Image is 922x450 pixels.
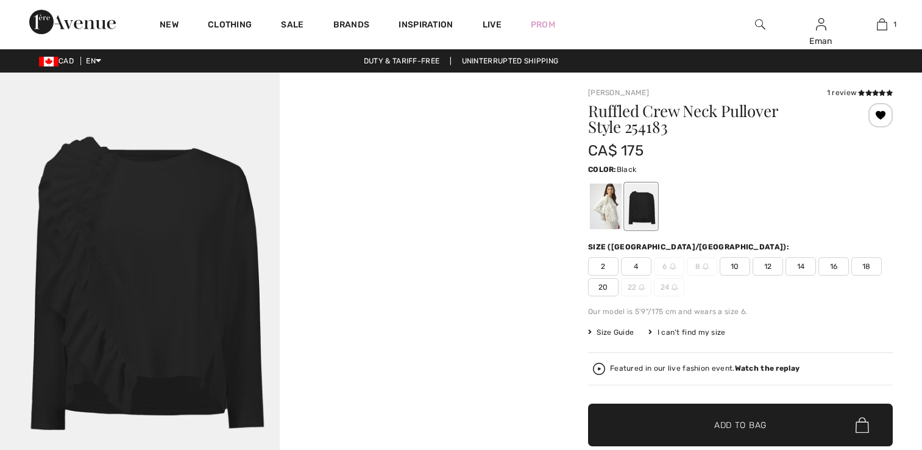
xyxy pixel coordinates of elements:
[818,257,849,276] span: 16
[588,327,634,338] span: Size Guide
[588,306,893,317] div: Our model is 5'9"/175 cm and wears a size 6.
[621,278,651,296] span: 22
[852,17,912,32] a: 1
[720,257,750,276] span: 10
[856,417,869,433] img: Bag.svg
[39,57,59,66] img: Canadian Dollar
[654,257,684,276] span: 6
[610,365,800,373] div: Featured in our live fashion event.
[281,20,303,32] a: Sale
[483,18,502,31] a: Live
[588,404,893,446] button: Add to Bag
[703,263,709,270] img: ring-m.svg
[590,184,622,229] div: Off White
[208,20,252,32] a: Clothing
[333,20,370,32] a: Brands
[39,57,79,65] span: CAD
[625,184,657,229] div: Black
[851,257,882,276] span: 18
[588,257,619,276] span: 2
[588,241,792,252] div: Size ([GEOGRAPHIC_DATA]/[GEOGRAPHIC_DATA]):
[399,20,453,32] span: Inspiration
[816,17,826,32] img: My Info
[670,263,676,270] img: ring-m.svg
[588,278,619,296] span: 20
[687,257,717,276] span: 8
[714,419,767,432] span: Add to Bag
[753,257,783,276] span: 12
[827,87,893,98] div: 1 review
[617,165,637,174] span: Black
[86,57,101,65] span: EN
[648,327,725,338] div: I can't find my size
[593,363,605,375] img: Watch the replay
[29,10,116,34] img: 1ère Avenue
[639,284,645,290] img: ring-m.svg
[588,165,617,174] span: Color:
[755,17,765,32] img: search the website
[531,18,555,31] a: Prom
[160,20,179,32] a: New
[654,278,684,296] span: 24
[893,19,896,30] span: 1
[588,88,649,97] a: [PERSON_NAME]
[735,364,800,373] strong: Watch the replay
[816,18,826,30] a: Sign In
[791,35,851,48] div: Eman
[672,284,678,290] img: ring-m.svg
[877,17,887,32] img: My Bag
[621,257,651,276] span: 4
[588,142,644,159] span: CA$ 175
[280,73,559,212] video: Your browser does not support the video tag.
[588,103,842,135] h1: Ruffled Crew Neck Pullover Style 254183
[785,257,816,276] span: 14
